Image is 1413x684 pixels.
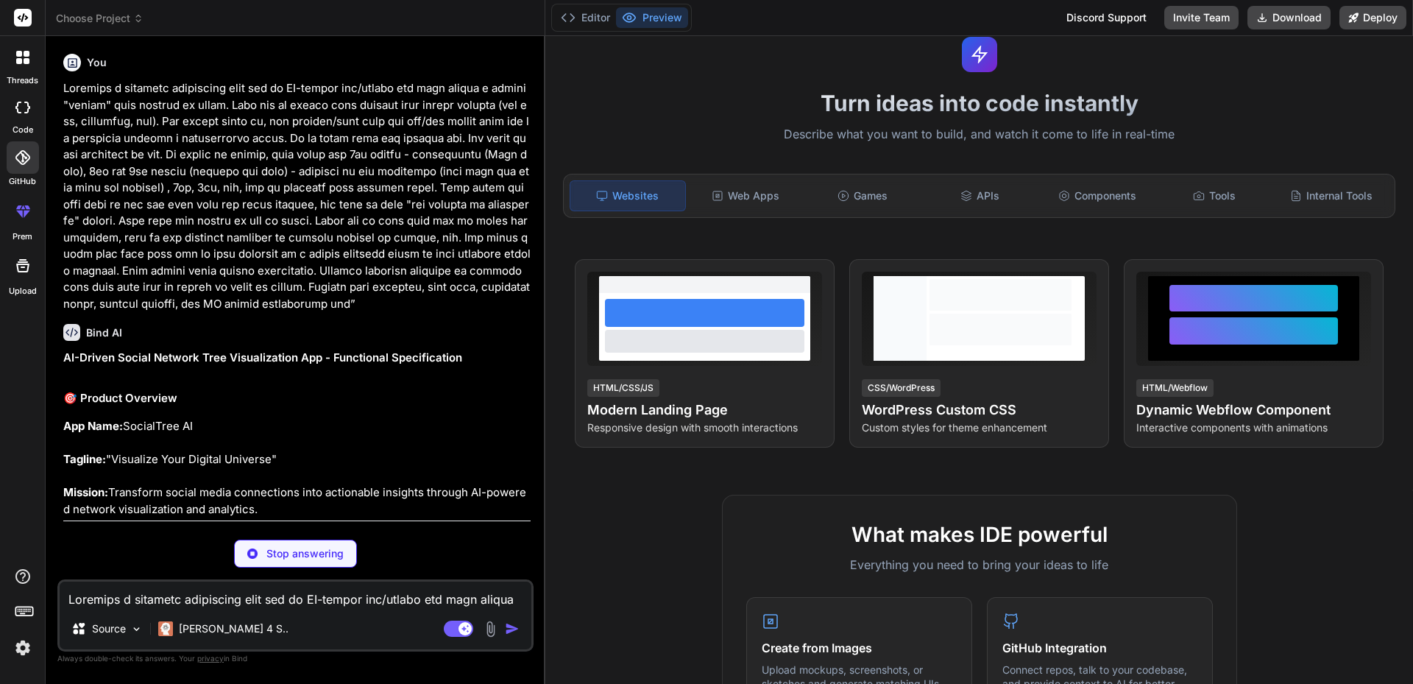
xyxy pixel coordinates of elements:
[1136,379,1214,397] div: HTML/Webflow
[197,654,224,663] span: privacy
[266,546,344,561] p: Stop answering
[482,621,499,638] img: attachment
[179,621,288,636] p: [PERSON_NAME] 4 S..
[57,652,534,666] p: Always double-check its answers. Your in Bind
[762,639,957,657] h4: Create from Images
[158,621,173,636] img: Claude 4 Sonnet
[1040,180,1154,211] div: Components
[1158,180,1272,211] div: Tools
[92,621,126,636] p: Source
[505,621,520,636] img: icon
[587,400,822,420] h4: Modern Landing Page
[56,11,144,26] span: Choose Project
[1164,6,1239,29] button: Invite Team
[7,74,38,87] label: threads
[130,623,143,635] img: Pick Models
[63,485,108,499] strong: Mission:
[63,452,106,466] strong: Tagline:
[570,180,685,211] div: Websites
[1136,420,1371,435] p: Interactive components with animations
[1275,180,1389,211] div: Internal Tools
[862,400,1097,420] h4: WordPress Custom CSS
[616,7,688,28] button: Preview
[587,379,659,397] div: HTML/CSS/JS
[13,124,33,136] label: code
[63,80,531,312] p: Loremips d sitametc adipiscing elit sed do EI-tempor inc/utlabo etd magn aliqua e admini "veniam"...
[63,350,531,367] h1: AI-Driven Social Network Tree Visualization App - Functional Specification
[587,420,822,435] p: Responsive design with smooth interactions
[1002,639,1197,657] h4: GitHub Integration
[689,180,803,211] div: Web Apps
[554,125,1404,144] p: Describe what you want to build, and watch it come to life in real-time
[1136,400,1371,420] h4: Dynamic Webflow Component
[554,90,1404,116] h1: Turn ideas into code instantly
[555,7,616,28] button: Editor
[63,418,531,518] p: SocialTree AI "Visualize Your Digital Universe" Transform social media connections into actionabl...
[63,390,531,407] h2: 🎯 Product Overview
[806,180,920,211] div: Games
[862,420,1097,435] p: Custom styles for theme enhancement
[923,180,1037,211] div: APIs
[1339,6,1406,29] button: Deploy
[746,519,1213,550] h2: What makes IDE powerful
[1247,6,1331,29] button: Download
[9,175,36,188] label: GitHub
[862,379,941,397] div: CSS/WordPress
[9,285,37,297] label: Upload
[10,635,35,660] img: settings
[87,55,107,70] h6: You
[86,325,122,340] h6: Bind AI
[63,419,123,433] strong: App Name:
[746,556,1213,574] p: Everything you need to bring your ideas to life
[13,230,32,243] label: prem
[1058,6,1155,29] div: Discord Support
